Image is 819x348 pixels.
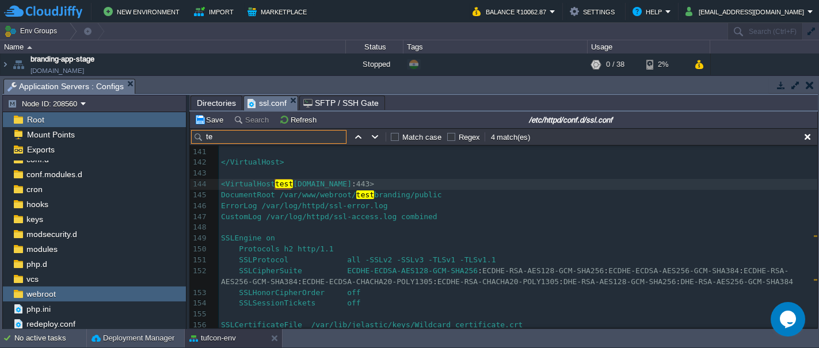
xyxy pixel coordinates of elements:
[190,147,208,158] div: 141
[190,244,208,255] div: 150
[190,222,208,233] div: 148
[402,133,441,142] label: Match case
[221,190,356,199] span: DocumentRoot /var/www/webroot/
[24,244,59,254] span: modules
[279,114,320,125] button: Refresh
[234,114,272,125] button: Search
[275,179,293,188] span: test
[14,329,86,347] div: No active tasks
[190,233,208,244] div: 149
[190,266,208,277] div: 152
[302,277,433,286] span: ECDHE-ECDSA-CHACHA20-POLY1305
[190,190,208,201] div: 145
[190,212,208,223] div: 147
[482,266,604,275] span: ECDHE-RSA-AES128-GCM-SHA256
[190,168,208,179] div: 143
[247,96,287,110] span: ssl.conf
[190,288,208,299] div: 153
[633,5,665,18] button: Help
[404,40,587,53] div: Tags
[356,190,374,199] span: test
[24,184,44,194] a: cron
[588,40,710,53] div: Usage
[646,49,684,80] div: 2%
[1,40,345,53] div: Name
[221,179,275,188] span: <VirtualHost
[25,114,46,125] span: Root
[293,179,352,188] span: [DOMAIN_NAME]
[563,277,676,286] span: DHE-RSA-AES128-GCM-SHA256
[739,266,744,275] span: :
[4,5,82,19] img: CloudJiffy
[24,274,40,284] a: vcs
[606,49,624,80] div: 0 / 38
[24,199,50,209] a: hooks
[221,288,361,297] span: SSLHonorCipherOrder off
[190,157,208,168] div: 142
[24,304,52,314] a: php.ini
[374,190,441,199] span: branding/public
[490,132,532,143] div: 4 match(es)
[559,277,563,286] span: :
[24,259,49,269] a: php.d
[195,114,227,125] button: Save
[190,298,208,309] div: 154
[473,5,550,18] button: Balance ₹10062.87
[92,332,174,344] button: Deployment Manager
[104,5,183,18] button: New Environment
[24,229,79,239] a: modsecurity.d
[459,133,480,142] label: Regex
[221,234,275,242] span: SSLEngine on
[478,266,482,275] span: :
[676,277,681,286] span: :
[221,201,388,210] span: ErrorLog /var/log/httpd/ssl-error.log
[190,320,208,331] div: 156
[10,49,26,80] img: AMDAwAAAACH5BAEAAAAALAAAAAABAAEAAAICRAEAOw==
[221,212,437,221] span: CustomLog /var/log/httpd/ssl-access.log combined
[194,5,237,18] button: Import
[24,214,45,224] a: keys
[221,255,496,264] span: SSLProtocol all -SSLv2 -SSLv3 -TLSv1 -TLSv1.1
[27,46,32,49] img: AMDAwAAAACH5BAEAAAAALAAAAAABAAEAAAICRAEAOw==
[24,319,77,329] a: redeploy.conf
[24,169,84,179] a: conf.modules.d
[221,244,334,253] span: Protocols h2 http/1.1
[31,53,94,65] a: branding-app-stage
[1,49,10,80] img: AMDAwAAAACH5BAEAAAAALAAAAAABAAEAAAICRAEAOw==
[190,201,208,212] div: 146
[608,266,739,275] span: ECDHE-ECDSA-AES256-GCM-SHA384
[189,332,236,344] button: tufcon-env
[25,144,56,155] a: Exports
[437,277,559,286] span: ECDHE-RSA-CHACHA20-POLY1305
[190,309,208,320] div: 155
[25,129,77,140] a: Mount Points
[356,179,374,188] span: 443>
[190,255,208,266] div: 151
[247,5,310,18] button: Marketplace
[352,179,356,188] span: :
[685,5,807,18] button: [EMAIL_ADDRESS][DOMAIN_NAME]
[221,299,361,307] span: SSLSessionTickets off
[24,289,58,299] a: webroot
[7,79,124,94] span: Application Servers : Configs
[197,96,236,110] span: Directories
[433,277,437,286] span: :
[771,302,807,336] iframe: chat widget
[221,266,788,286] span: ECDHE-RSA-AES256-GCM-SHA384
[243,95,298,110] li: /etc/httpd/conf.d/ssl.conf
[346,49,403,80] div: Stopped
[303,96,379,110] span: SFTP / SSH Gate
[190,179,208,190] div: 144
[221,320,523,329] span: SSLCertificateFile /var/lib/jelastic/keys/Wildcard_certificate.crt
[604,266,608,275] span: :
